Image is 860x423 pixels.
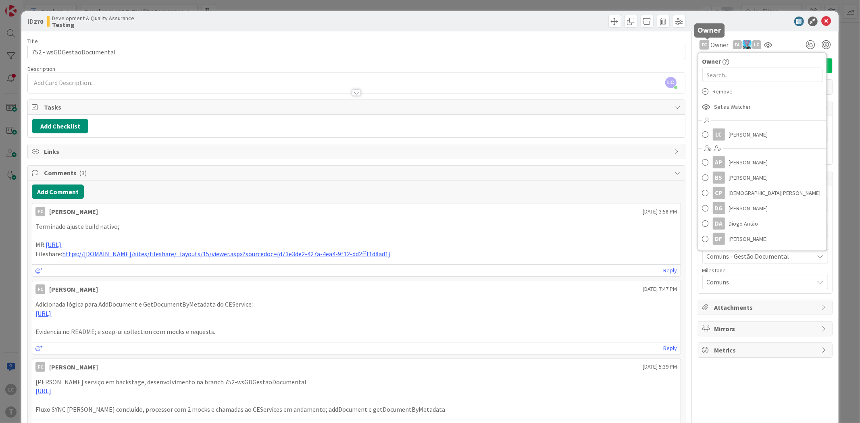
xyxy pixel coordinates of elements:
[664,265,677,276] a: Reply
[729,156,768,168] span: [PERSON_NAME]
[713,129,725,141] div: LC
[27,45,685,59] input: type card name here...
[35,405,677,414] p: Fluxo SYNC [PERSON_NAME] concluído, processor com 2 mocks e chamadas ao CEServices em andamento; ...
[27,65,55,73] span: Description
[698,247,827,262] a: FA[PERSON_NAME]
[752,40,761,49] div: LC
[698,185,827,201] a: CP[DEMOGRAPHIC_DATA][PERSON_NAME]
[35,377,677,387] p: [PERSON_NAME] serviço em backstage, desenvolvimento na branch 752-wsGDGestaoDocumental
[44,168,670,178] span: Comments
[733,40,742,49] div: FA
[714,303,818,312] span: Attachments
[27,17,43,26] span: ID
[729,129,768,141] span: [PERSON_NAME]
[35,309,51,317] a: [URL]
[729,172,768,184] span: [PERSON_NAME]
[702,56,721,66] span: Owner
[62,250,390,258] a: https://[DOMAIN_NAME]/sites/fileshare/_layouts/15/viewer.aspx?sourcedoc={d73e3de2-427a-4ea4-9f12-...
[729,218,758,230] span: Diogo Antão
[743,40,752,49] img: SF
[714,101,751,113] span: Set as Watcher
[35,284,45,294] div: FC
[44,102,670,112] span: Tasks
[665,77,677,88] span: LC
[713,187,725,199] div: CP
[46,241,61,249] a: [URL]
[33,17,43,25] b: 270
[698,155,827,170] a: AP[PERSON_NAME]
[52,21,134,28] b: Testing
[707,251,810,262] span: Comuns - Gestão Documental
[35,327,677,336] p: Evidencia no README; e soap-ui collection com mocks e requests.
[713,202,725,214] div: DG
[698,231,827,247] a: DF[PERSON_NAME]
[713,172,725,184] div: BS
[643,363,677,371] span: [DATE] 5:39 PM
[35,207,45,216] div: FC
[664,343,677,353] a: Reply
[27,37,38,45] label: Title
[35,300,677,309] p: Adicionada lógica para AddDocument e GetDocumentByMetadata do CEService:
[35,240,677,249] p: MR:
[729,187,821,199] span: [DEMOGRAPHIC_DATA][PERSON_NAME]
[698,216,827,231] a: DADiogo Antão
[698,170,827,185] a: BS[PERSON_NAME]
[49,207,98,216] div: [PERSON_NAME]
[643,285,677,293] span: [DATE] 7:47 PM
[707,276,810,288] span: Comuns
[35,387,51,395] a: [URL]
[729,202,768,214] span: [PERSON_NAME]
[714,345,818,355] span: Metrics
[35,362,45,372] div: FC
[702,267,828,273] div: Milestone
[713,156,725,168] div: AP
[35,249,677,259] p: Fileshare:
[714,324,818,334] span: Mirrors
[35,222,677,231] p: Terminado ajuste build nativo;
[713,233,725,245] div: DF
[32,119,88,133] button: Add Checklist
[698,201,827,216] a: DG[PERSON_NAME]
[44,147,670,156] span: Links
[729,233,768,245] span: [PERSON_NAME]
[32,185,84,199] button: Add Comment
[713,85,733,97] span: Remove
[52,15,134,21] span: Development & Quality Assurance
[698,127,827,142] a: LC[PERSON_NAME]
[643,207,677,216] span: [DATE] 3:58 PM
[713,218,725,230] div: DA
[698,27,721,34] h5: Owner
[702,68,823,82] input: Search...
[711,40,729,50] span: Owner
[79,169,87,177] span: ( 3 )
[49,284,98,294] div: [PERSON_NAME]
[49,362,98,372] div: [PERSON_NAME]
[700,40,709,50] div: FC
